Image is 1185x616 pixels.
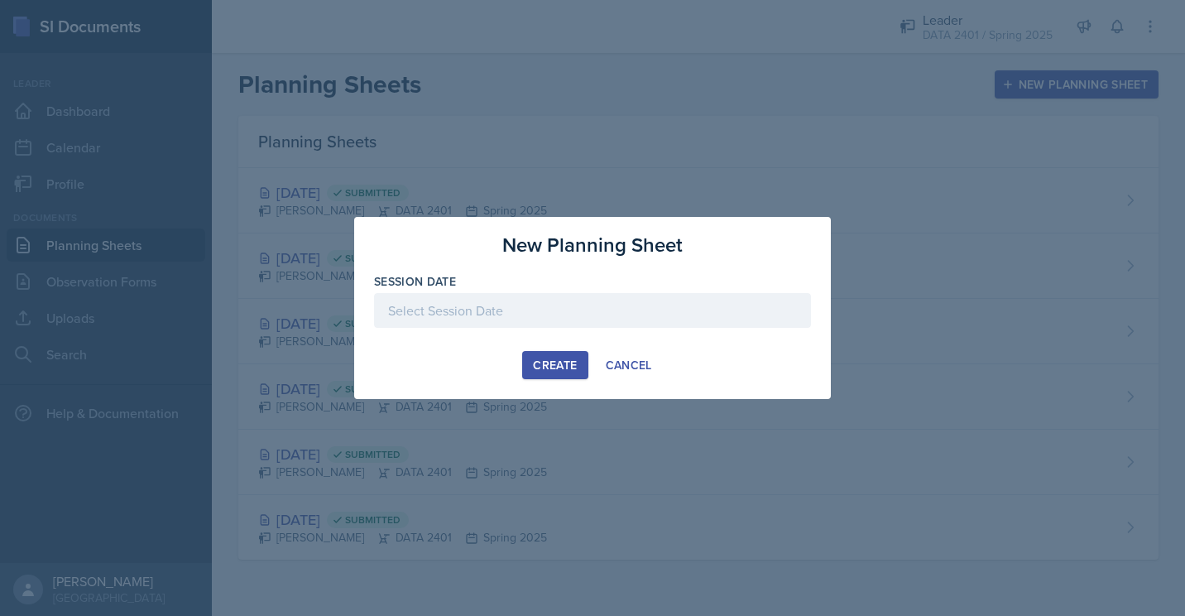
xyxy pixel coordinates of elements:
button: Create [522,351,588,379]
div: Create [533,359,577,372]
button: Cancel [595,351,663,379]
h3: New Planning Sheet [502,230,683,260]
div: Cancel [606,359,652,372]
label: Session Date [374,273,456,290]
